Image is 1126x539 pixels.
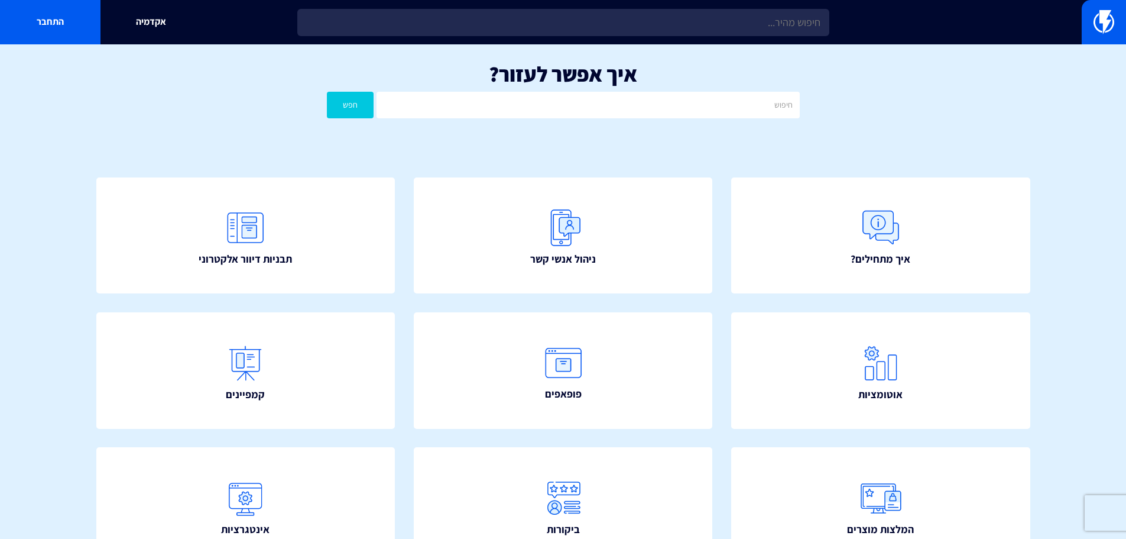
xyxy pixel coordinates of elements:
input: חיפוש [377,92,799,118]
span: ניהול אנשי קשר [530,251,596,267]
a: ניהול אנשי קשר [414,177,713,294]
a: איך מתחילים? [731,177,1030,294]
input: חיפוש מהיר... [297,9,829,36]
span: איך מתחילים? [851,251,910,267]
span: קמפיינים [226,387,265,402]
a: אוטומציות [731,312,1030,429]
span: תבניות דיוור אלקטרוני [199,251,292,267]
span: המלצות מוצרים [847,522,914,537]
span: אינטגרציות [221,522,270,537]
h1: איך אפשר לעזור? [18,62,1108,86]
a: קמפיינים [96,312,395,429]
button: חפש [327,92,374,118]
a: תבניות דיוור אלקטרוני [96,177,395,294]
span: ביקורות [547,522,580,537]
span: פופאפים [545,386,582,402]
a: פופאפים [414,312,713,429]
span: אוטומציות [858,387,903,402]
